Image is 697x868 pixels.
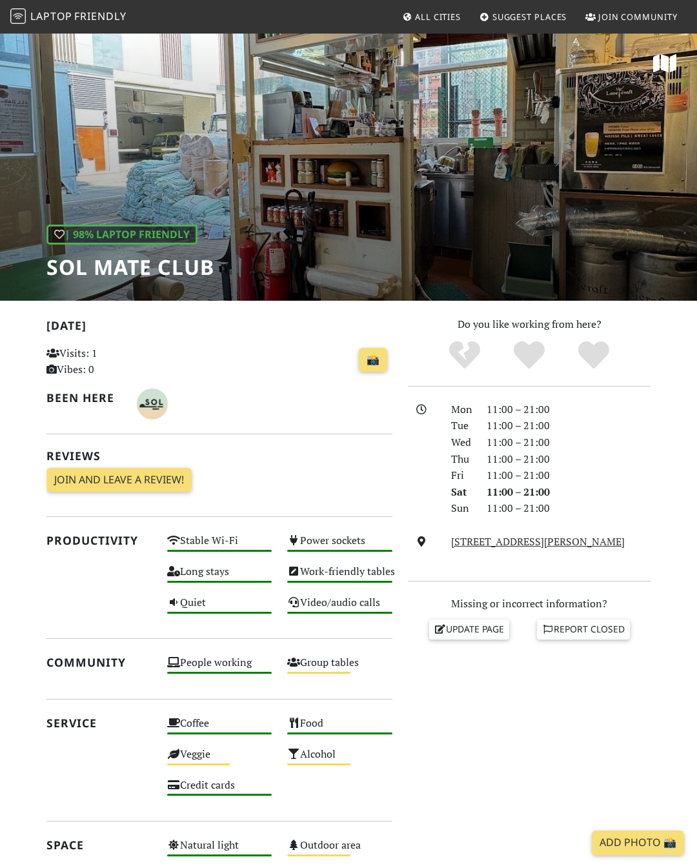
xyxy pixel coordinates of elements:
div: Power sockets [279,531,400,562]
span: Sol Committee [137,396,168,410]
h2: [DATE] [46,319,392,338]
div: Natural light [159,836,280,867]
div: Quiet [159,593,280,624]
div: People working [159,653,280,684]
span: Join Community [598,11,678,23]
div: Thu [443,451,480,468]
span: Laptop [30,9,72,23]
div: Yes [497,339,561,372]
div: 11:00 – 21:00 [479,451,658,468]
h1: SOL Mate Club [46,255,214,279]
h2: Service [46,716,152,730]
div: Tue [443,418,480,434]
div: Definitely! [561,339,626,372]
img: LaptopFriendly [10,8,26,24]
span: All Cities [415,11,461,23]
div: 11:00 – 21:00 [479,500,658,517]
a: Add Photo 📸 [592,831,684,855]
div: Food [279,714,400,745]
img: 4818-sol.jpg [137,389,168,419]
div: Long stays [159,562,280,593]
div: No [432,339,497,372]
a: Join Community [580,5,683,28]
a: Report closed [537,620,630,639]
div: 11:00 – 21:00 [479,467,658,484]
div: 11:00 – 21:00 [479,401,658,418]
h2: Reviews [46,449,392,463]
div: Fri [443,467,480,484]
div: 11:00 – 21:00 [479,484,658,501]
p: Visits: 1 Vibes: 0 [46,345,152,378]
div: Group tables [279,653,400,684]
a: Suggest Places [474,5,572,28]
div: Coffee [159,714,280,745]
h2: Community [46,656,152,669]
div: Wed [443,434,480,451]
div: Stable Wi-Fi [159,531,280,562]
div: Sun [443,500,480,517]
div: Credit cards [159,776,280,807]
div: 11:00 – 21:00 [479,434,658,451]
div: Video/audio calls [279,593,400,624]
a: All Cities [397,5,466,28]
div: Work-friendly tables [279,562,400,593]
h2: Productivity [46,534,152,547]
span: Friendly [74,9,126,23]
div: 11:00 – 21:00 [479,418,658,434]
a: [STREET_ADDRESS][PERSON_NAME] [451,534,625,549]
a: LaptopFriendly LaptopFriendly [10,6,126,28]
p: Missing or incorrect information? [408,596,651,612]
div: Sat [443,484,480,501]
div: Alcohol [279,745,400,776]
div: Mon [443,401,480,418]
div: Outdoor area [279,836,400,867]
h2: Space [46,838,152,852]
div: | 98% Laptop Friendly [46,225,197,245]
div: Veggie [159,745,280,776]
a: 📸 [359,348,387,372]
p: Do you like working from here? [408,316,651,333]
a: Update page [429,620,509,639]
span: Suggest Places [492,11,567,23]
h2: Been here [46,391,121,405]
a: Join and leave a review! [46,468,192,492]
